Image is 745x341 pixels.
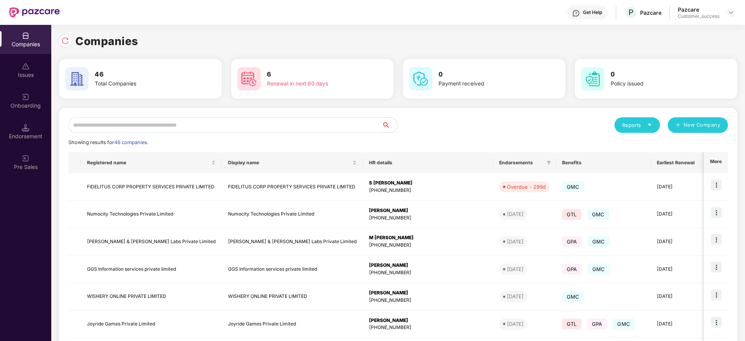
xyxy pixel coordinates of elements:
img: svg+xml;base64,PHN2ZyB3aWR0aD0iMjAiIGhlaWdodD0iMjAiIHZpZXdCb3g9IjAgMCAyMCAyMCIgZmlsbD0ibm9uZSIgeG... [22,93,30,101]
h3: 0 [611,70,708,80]
th: Registered name [81,152,222,173]
span: GPA [562,264,582,275]
img: svg+xml;base64,PHN2ZyBpZD0iUmVsb2FkLTMyeDMyIiB4bWxucz0iaHR0cDovL3d3dy53My5vcmcvMjAwMC9zdmciIHdpZH... [61,37,69,45]
span: GMC [587,209,609,220]
span: plus [675,122,681,129]
img: icon [711,207,722,218]
td: GGS Information services private limited [222,256,363,283]
div: [PERSON_NAME] [369,317,487,324]
div: [PHONE_NUMBER] [369,269,487,277]
img: svg+xml;base64,PHN2ZyBpZD0iSGVscC0zMngzMiIgeG1sbnM9Imh0dHA6Ly93d3cudzMub3JnLzIwMDAvc3ZnIiB3aWR0aD... [572,9,580,17]
span: GMC [588,236,610,247]
img: icon [711,262,722,273]
span: search [381,122,397,128]
td: FIDELITUS CORP PROPERTY SERVICES PRIVATE LIMITED [222,173,363,201]
div: Customer_success [678,13,719,19]
div: [DATE] [507,320,524,328]
span: GMC [562,181,584,192]
img: svg+xml;base64,PHN2ZyB4bWxucz0iaHR0cDovL3d3dy53My5vcmcvMjAwMC9zdmciIHdpZHRoPSI2MCIgaGVpZ2h0PSI2MC... [581,67,604,90]
td: [DATE] [651,283,701,311]
div: [PHONE_NUMBER] [369,187,487,194]
div: [PERSON_NAME] [369,289,487,297]
h3: 46 [95,70,193,80]
td: Numocity Technologies Private Limited [222,201,363,228]
span: GPA [562,236,582,247]
td: WISHERY ONLINE PRIVATE LIMITED [222,283,363,311]
div: [DATE] [507,292,524,300]
span: filter [547,160,551,165]
span: Endorsements [499,160,543,166]
th: More [704,152,728,173]
img: svg+xml;base64,PHN2ZyBpZD0iRHJvcGRvd24tMzJ4MzIiIHhtbG5zPSJodHRwOi8vd3d3LnczLm9yZy8yMDAwL3N2ZyIgd2... [728,9,734,16]
img: icon [711,234,722,245]
td: FIDELITUS CORP PROPERTY SERVICES PRIVATE LIMITED [81,173,222,201]
div: Pazcare [678,6,719,13]
div: [PERSON_NAME] [369,262,487,269]
div: [PHONE_NUMBER] [369,214,487,222]
span: filter [545,158,553,167]
div: Total Companies [95,80,193,88]
td: [PERSON_NAME] & [PERSON_NAME] Labs Private Limited [81,228,222,256]
div: M [PERSON_NAME] [369,234,487,242]
td: Joyride Games Private Limited [222,311,363,338]
div: [PHONE_NUMBER] [369,297,487,304]
span: P [628,8,634,17]
th: Issues [701,152,734,173]
td: [DATE] [651,173,701,201]
img: svg+xml;base64,PHN2ZyBpZD0iSXNzdWVzX2Rpc2FibGVkIiB4bWxucz0iaHR0cDovL3d3dy53My5vcmcvMjAwMC9zdmciIH... [22,63,30,70]
th: Benefits [556,152,651,173]
h3: 6 [267,70,365,80]
span: Display name [228,160,351,166]
div: Pazcare [640,9,661,16]
img: icon [711,289,722,300]
span: GTL [562,209,581,220]
div: [PHONE_NUMBER] [369,242,487,249]
td: [DATE] [651,228,701,256]
td: Joyride Games Private Limited [81,311,222,338]
span: 46 companies. [114,139,148,145]
th: Display name [222,152,363,173]
div: S [PERSON_NAME] [369,179,487,187]
td: [DATE] [651,201,701,228]
div: Payment received [439,80,536,88]
td: [PERSON_NAME] & [PERSON_NAME] Labs Private Limited [222,228,363,256]
span: Registered name [87,160,210,166]
td: WISHERY ONLINE PRIVATE LIMITED [81,283,222,311]
div: Policy issued [611,80,708,88]
img: svg+xml;base64,PHN2ZyB3aWR0aD0iMjAiIGhlaWdodD0iMjAiIHZpZXdCb3g9IjAgMCAyMCAyMCIgZmlsbD0ibm9uZSIgeG... [22,155,30,162]
td: GGS Information services private limited [81,256,222,283]
div: [PHONE_NUMBER] [369,324,487,331]
span: GMC [613,318,635,329]
img: svg+xml;base64,PHN2ZyB4bWxucz0iaHR0cDovL3d3dy53My5vcmcvMjAwMC9zdmciIHdpZHRoPSI2MCIgaGVpZ2h0PSI2MC... [65,67,89,90]
h3: 0 [439,70,536,80]
div: Renewal in next 60 days [267,80,365,88]
div: Reports [622,121,652,129]
span: caret-down [647,122,652,127]
div: Overdue - 299d [507,183,546,191]
div: [DATE] [507,238,524,245]
td: [DATE] [651,256,701,283]
span: Showing results for [68,139,148,145]
span: GMC [588,264,610,275]
span: GPA [587,318,607,329]
div: Get Help [583,9,602,16]
img: svg+xml;base64,PHN2ZyB4bWxucz0iaHR0cDovL3d3dy53My5vcmcvMjAwMC9zdmciIHdpZHRoPSI2MCIgaGVpZ2h0PSI2MC... [409,67,432,90]
img: svg+xml;base64,PHN2ZyB3aWR0aD0iMTQuNSIgaGVpZ2h0PSIxNC41IiB2aWV3Qm94PSIwIDAgMTYgMTYiIGZpbGw9Im5vbm... [22,124,30,132]
button: search [381,117,398,133]
img: svg+xml;base64,PHN2ZyBpZD0iQ29tcGFuaWVzIiB4bWxucz0iaHR0cDovL3d3dy53My5vcmcvMjAwMC9zdmciIHdpZHRoPS... [22,32,30,40]
img: icon [711,317,722,328]
img: icon [711,179,722,190]
span: GMC [562,291,584,302]
span: GTL [562,318,581,329]
div: [DATE] [507,210,524,218]
h1: Companies [75,33,138,50]
th: HR details [363,152,493,173]
div: [PERSON_NAME] [369,207,487,214]
img: svg+xml;base64,PHN2ZyB4bWxucz0iaHR0cDovL3d3dy53My5vcmcvMjAwMC9zdmciIHdpZHRoPSI2MCIgaGVpZ2h0PSI2MC... [237,67,261,90]
span: New Company [684,121,721,129]
div: [DATE] [507,265,524,273]
td: [DATE] [651,311,701,338]
th: Earliest Renewal [651,152,701,173]
img: New Pazcare Logo [9,7,60,17]
td: Numocity Technologies Private Limited [81,201,222,228]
